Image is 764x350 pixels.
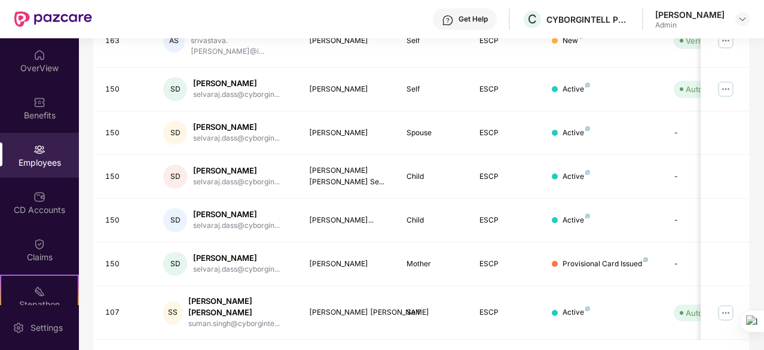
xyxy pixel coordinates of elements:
[33,144,45,156] img: svg+xml;base64,PHN2ZyBpZD0iRW1wbG95ZWVzIiB4bWxucz0iaHR0cDovL3d3dy53My5vcmcvMjAwMC9zdmciIHdpZHRoPS...
[479,258,533,270] div: ESCP
[407,258,460,270] div: Mother
[33,285,45,297] img: svg+xml;base64,PHN2ZyB4bWxucz0iaHR0cDovL3d3dy53My5vcmcvMjAwMC9zdmciIHdpZHRoPSIyMSIgaGVpZ2h0PSIyMC...
[585,83,590,87] img: svg+xml;base64,PHN2ZyB4bWxucz0iaHR0cDovL3d3dy53My5vcmcvMjAwMC9zdmciIHdpZHRoPSI4IiBoZWlnaHQ9IjgiIH...
[479,215,533,226] div: ESCP
[193,220,280,232] div: selvaraj.dass@cyborgin...
[309,215,387,226] div: [PERSON_NAME]...
[105,258,145,270] div: 150
[105,171,145,182] div: 150
[309,84,387,95] div: [PERSON_NAME]
[716,31,735,50] img: manageButton
[585,214,590,218] img: svg+xml;base64,PHN2ZyB4bWxucz0iaHR0cDovL3d3dy53My5vcmcvMjAwMC9zdmciIHdpZHRoPSI4IiBoZWlnaHQ9IjgiIH...
[479,127,533,139] div: ESCP
[193,176,280,188] div: selvaraj.dass@cyborgin...
[407,171,460,182] div: Child
[643,257,648,262] img: svg+xml;base64,PHN2ZyB4bWxucz0iaHR0cDovL3d3dy53My5vcmcvMjAwMC9zdmciIHdpZHRoPSI4IiBoZWlnaHQ9IjgiIH...
[407,84,460,95] div: Self
[716,80,735,99] img: manageButton
[664,155,749,199] td: -
[585,306,590,311] img: svg+xml;base64,PHN2ZyB4bWxucz0iaHR0cDovL3d3dy53My5vcmcvMjAwMC9zdmciIHdpZHRoPSI4IiBoZWlnaHQ9IjgiIH...
[686,35,714,47] div: Verified
[479,307,533,318] div: ESCP
[686,83,734,95] div: Auto Verified
[105,35,145,47] div: 163
[1,299,78,311] div: Stepathon
[163,121,187,145] div: SD
[655,20,725,30] div: Admin
[163,301,182,325] div: SS
[188,296,290,318] div: [PERSON_NAME] [PERSON_NAME]
[191,35,290,58] div: srivastava.[PERSON_NAME]@i...
[14,11,92,27] img: New Pazcare Logo
[163,252,187,276] div: SD
[193,209,280,220] div: [PERSON_NAME]
[309,127,387,139] div: [PERSON_NAME]
[563,35,584,47] div: New
[33,238,45,250] img: svg+xml;base64,PHN2ZyBpZD0iQ2xhaW0iIHhtbG5zPSJodHRwOi8vd3d3LnczLm9yZy8yMDAwL3N2ZyIgd2lkdGg9IjIwIi...
[563,84,590,95] div: Active
[193,165,280,176] div: [PERSON_NAME]
[563,171,590,182] div: Active
[105,307,145,318] div: 107
[686,307,734,319] div: Auto Verified
[738,14,747,24] img: svg+xml;base64,PHN2ZyBpZD0iRHJvcGRvd24tMzJ4MzIiIHhtbG5zPSJodHRwOi8vd3d3LnczLm9yZy8yMDAwL3N2ZyIgd2...
[309,165,387,188] div: [PERSON_NAME] [PERSON_NAME] Se...
[459,14,488,24] div: Get Help
[563,258,648,270] div: Provisional Card Issued
[27,322,66,334] div: Settings
[105,127,145,139] div: 150
[479,35,533,47] div: ESCP
[13,322,25,334] img: svg+xml;base64,PHN2ZyBpZD0iU2V0dGluZy0yMHgyMCIgeG1sbnM9Imh0dHA6Ly93d3cudzMub3JnLzIwMDAvc3ZnIiB3aW...
[33,191,45,203] img: svg+xml;base64,PHN2ZyBpZD0iQ0RfQWNjb3VudHMiIGRhdGEtbmFtZT0iQ0QgQWNjb3VudHMiIHhtbG5zPSJodHRwOi8vd3...
[193,252,280,264] div: [PERSON_NAME]
[309,35,387,47] div: [PERSON_NAME]
[163,29,185,53] div: AS
[163,165,187,188] div: SD
[193,264,280,275] div: selvaraj.dass@cyborgin...
[33,49,45,61] img: svg+xml;base64,PHN2ZyBpZD0iSG9tZSIgeG1sbnM9Imh0dHA6Ly93d3cudzMub3JnLzIwMDAvc3ZnIiB3aWR0aD0iMjAiIG...
[442,14,454,26] img: svg+xml;base64,PHN2ZyBpZD0iSGVscC0zMngzMiIgeG1sbnM9Imh0dHA6Ly93d3cudzMub3JnLzIwMDAvc3ZnIiB3aWR0aD...
[479,84,533,95] div: ESCP
[563,307,590,318] div: Active
[655,9,725,20] div: [PERSON_NAME]
[188,318,290,330] div: suman.singh@cyborginte...
[563,215,590,226] div: Active
[585,170,590,175] img: svg+xml;base64,PHN2ZyB4bWxucz0iaHR0cDovL3d3dy53My5vcmcvMjAwMC9zdmciIHdpZHRoPSI4IiBoZWlnaHQ9IjgiIH...
[193,78,280,89] div: [PERSON_NAME]
[193,89,280,101] div: selvaraj.dass@cyborgin...
[193,121,280,133] div: [PERSON_NAME]
[407,215,460,226] div: Child
[585,126,590,131] img: svg+xml;base64,PHN2ZyB4bWxucz0iaHR0cDovL3d3dy53My5vcmcvMjAwMC9zdmciIHdpZHRoPSI4IiBoZWlnaHQ9IjgiIH...
[163,208,187,232] div: SD
[664,111,749,155] td: -
[664,242,749,286] td: -
[163,77,187,101] div: SD
[664,199,749,242] td: -
[407,35,460,47] div: Self
[546,14,630,25] div: CYBORGINTELL PRIVATE LIMITED
[193,133,280,144] div: selvaraj.dass@cyborgin...
[716,303,735,322] img: manageButton
[407,307,460,318] div: Self
[563,127,590,139] div: Active
[105,84,145,95] div: 150
[33,96,45,108] img: svg+xml;base64,PHN2ZyBpZD0iQmVuZWZpdHMiIHhtbG5zPSJodHRwOi8vd3d3LnczLm9yZy8yMDAwL3N2ZyIgd2lkdGg9Ij...
[105,215,145,226] div: 150
[479,171,533,182] div: ESCP
[309,258,387,270] div: [PERSON_NAME]
[528,12,537,26] span: C
[309,307,387,318] div: [PERSON_NAME] [PERSON_NAME]
[407,127,460,139] div: Spouse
